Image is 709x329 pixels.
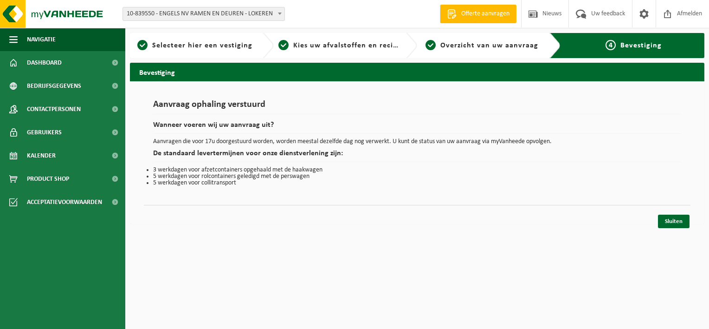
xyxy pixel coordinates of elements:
[422,40,542,51] a: 3Overzicht van uw aanvraag
[152,42,252,49] span: Selecteer hier een vestiging
[153,173,681,180] li: 5 werkdagen voor rolcontainers geledigd met de perswagen
[153,150,681,162] h2: De standaard levertermijnen voor onze dienstverlening zijn:
[27,121,62,144] span: Gebruikers
[27,191,102,214] span: Acceptatievoorwaarden
[27,98,81,121] span: Contactpersonen
[459,9,512,19] span: Offerte aanvragen
[293,42,421,49] span: Kies uw afvalstoffen en recipiënten
[27,51,62,74] span: Dashboard
[153,138,681,145] p: Aanvragen die voor 17u doorgestuurd worden, worden meestal dezelfde dag nog verwerkt. U kunt de s...
[122,7,285,21] span: 10-839550 - ENGELS NV RAMEN EN DEUREN - LOKEREN
[440,5,516,23] a: Offerte aanvragen
[27,74,81,98] span: Bedrijfsgegevens
[440,42,538,49] span: Overzicht van uw aanvraag
[137,40,148,50] span: 1
[658,215,690,228] a: Sluiten
[27,167,69,191] span: Product Shop
[153,100,681,114] h1: Aanvraag ophaling verstuurd
[153,180,681,186] li: 5 werkdagen voor collitransport
[278,40,399,51] a: 2Kies uw afvalstoffen en recipiënten
[153,167,681,173] li: 3 werkdagen voor afzetcontainers opgehaald met de haakwagen
[278,40,289,50] span: 2
[620,42,662,49] span: Bevestiging
[27,144,56,167] span: Kalender
[135,40,255,51] a: 1Selecteer hier een vestiging
[130,63,704,81] h2: Bevestiging
[27,28,56,51] span: Navigatie
[606,40,616,50] span: 4
[153,121,681,134] h2: Wanneer voeren wij uw aanvraag uit?
[425,40,436,50] span: 3
[123,7,284,20] span: 10-839550 - ENGELS NV RAMEN EN DEUREN - LOKEREN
